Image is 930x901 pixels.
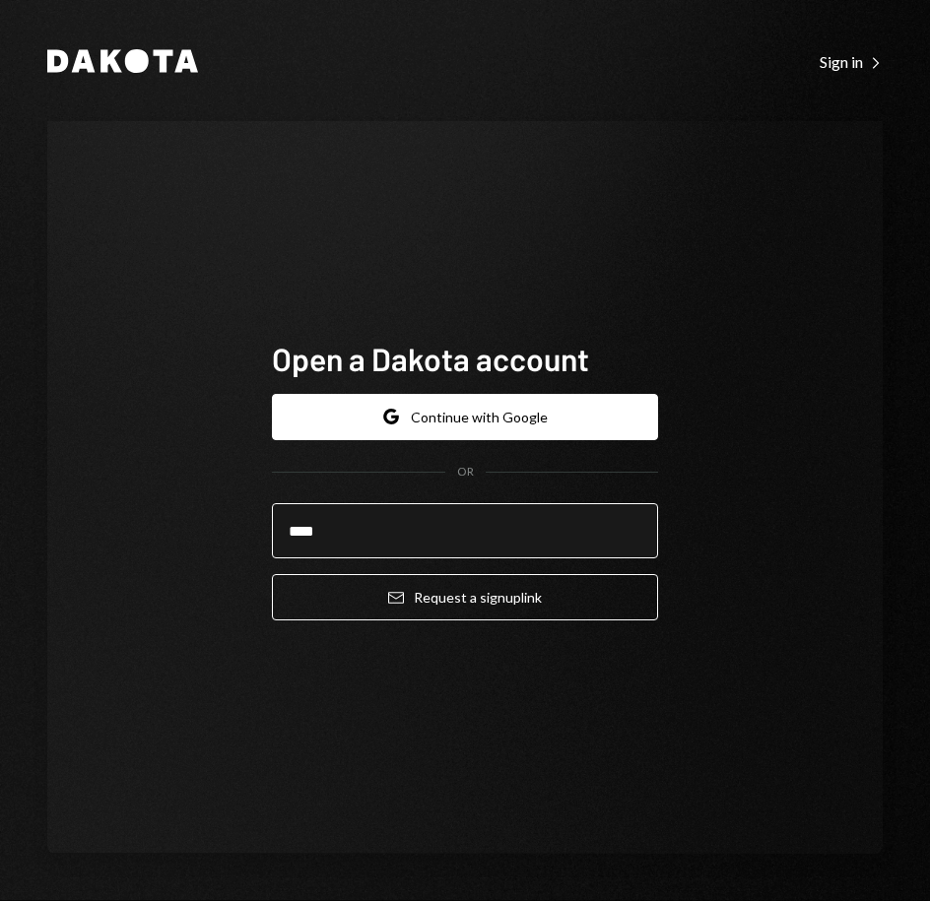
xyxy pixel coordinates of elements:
div: Sign in [820,52,883,72]
a: Sign in [820,50,883,72]
h1: Open a Dakota account [272,339,658,378]
div: OR [457,464,474,481]
button: Continue with Google [272,394,658,440]
button: Request a signuplink [272,574,658,620]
